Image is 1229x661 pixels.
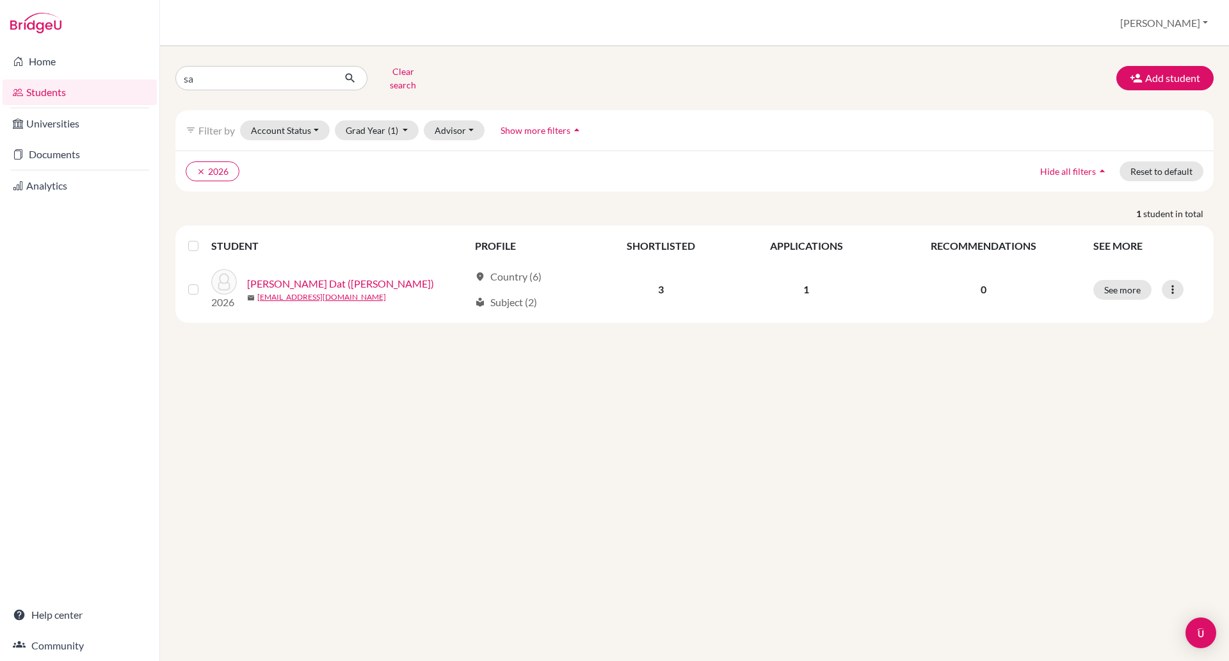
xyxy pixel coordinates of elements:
button: [PERSON_NAME] [1114,11,1214,35]
button: Grad Year(1) [335,120,419,140]
span: Hide all filters [1040,166,1096,177]
button: Show more filtersarrow_drop_up [490,120,594,140]
i: arrow_drop_up [1096,165,1109,177]
span: Show more filters [501,125,570,136]
button: clear2026 [186,161,239,181]
a: Help center [3,602,157,628]
th: RECOMMENDATIONS [881,231,1086,261]
td: 3 [590,261,732,318]
a: [PERSON_NAME] Dat ([PERSON_NAME]) [247,276,434,291]
span: Filter by [198,124,235,136]
input: Find student by name... [175,66,334,90]
span: location_on [475,272,485,282]
a: Students [3,79,157,105]
img: Sawer, Hoang Dat (Alex) [211,269,237,295]
th: PROFILE [467,231,590,261]
p: 2026 [211,295,237,310]
td: 1 [732,261,881,318]
i: arrow_drop_up [570,124,583,136]
button: Account Status [240,120,330,140]
button: Advisor [424,120,485,140]
span: local_library [475,297,485,307]
button: Clear search [367,61,438,95]
p: 0 [889,282,1078,297]
button: Hide all filtersarrow_drop_up [1029,161,1120,181]
div: Subject (2) [475,295,537,310]
span: student in total [1143,207,1214,220]
a: [EMAIL_ADDRESS][DOMAIN_NAME] [257,291,386,303]
button: Add student [1116,66,1214,90]
a: Documents [3,142,157,167]
span: (1) [388,125,398,136]
i: filter_list [186,125,196,135]
button: See more [1093,280,1152,300]
div: Open Intercom Messenger [1185,617,1216,648]
th: SEE MORE [1086,231,1209,261]
div: Country (6) [475,269,542,284]
th: APPLICATIONS [732,231,881,261]
th: STUDENT [211,231,467,261]
a: Community [3,633,157,658]
a: Home [3,49,157,74]
a: Universities [3,111,157,136]
i: clear [197,167,205,176]
span: mail [247,294,255,302]
strong: 1 [1136,207,1143,220]
th: SHORTLISTED [590,231,732,261]
img: Bridge-U [10,13,61,33]
button: Reset to default [1120,161,1203,181]
a: Analytics [3,173,157,199]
